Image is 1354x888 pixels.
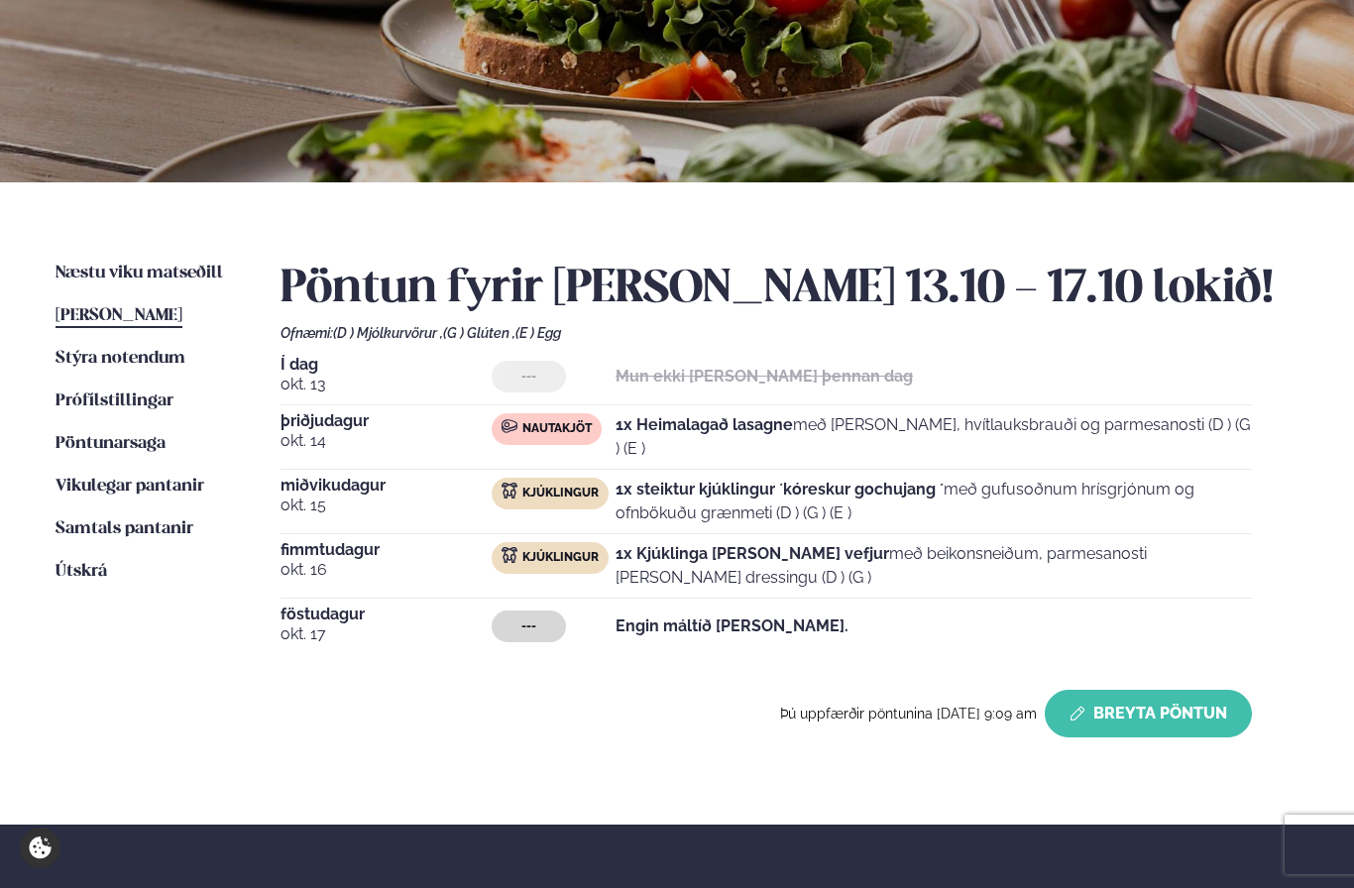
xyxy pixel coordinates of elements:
[522,486,599,501] span: Kjúklingur
[56,262,223,285] a: Næstu viku matseðill
[56,517,193,541] a: Samtals pantanir
[281,325,1299,341] div: Ofnæmi:
[502,547,517,563] img: chicken.svg
[780,706,1037,721] span: Þú uppfærðir pöntunina [DATE] 9:09 am
[616,478,1252,525] p: með gufusoðnum hrísgrjónum og ofnbökuðu grænmeti (D ) (G ) (E )
[616,367,913,386] strong: Mun ekki [PERSON_NAME] þennan dag
[515,325,561,341] span: (E ) Egg
[56,265,223,281] span: Næstu viku matseðill
[502,483,517,499] img: chicken.svg
[281,622,492,646] span: okt. 17
[281,494,492,517] span: okt. 15
[56,563,107,580] span: Útskrá
[56,435,166,452] span: Pöntunarsaga
[333,325,443,341] span: (D ) Mjólkurvörur ,
[616,544,889,563] strong: 1x Kjúklinga [PERSON_NAME] vefjur
[616,542,1252,590] p: með beikonsneiðum, parmesanosti [PERSON_NAME] dressingu (D ) (G )
[281,558,492,582] span: okt. 16
[56,304,182,328] a: [PERSON_NAME]
[616,480,944,499] strong: 1x steiktur kjúklingur ´kóreskur gochujang ´
[56,478,204,495] span: Vikulegar pantanir
[521,369,536,385] span: ---
[56,350,185,367] span: Stýra notendum
[522,550,599,566] span: Kjúklingur
[56,347,185,371] a: Stýra notendum
[1045,690,1252,737] button: Breyta Pöntun
[20,828,60,868] a: Cookie settings
[281,373,492,396] span: okt. 13
[56,392,173,409] span: Prófílstillingar
[616,616,848,635] strong: Engin máltíð [PERSON_NAME].
[56,432,166,456] a: Pöntunarsaga
[616,415,793,434] strong: 1x Heimalagað lasagne
[56,475,204,499] a: Vikulegar pantanir
[56,560,107,584] a: Útskrá
[522,421,592,437] span: Nautakjöt
[56,520,193,537] span: Samtals pantanir
[281,478,492,494] span: miðvikudagur
[281,542,492,558] span: fimmtudagur
[443,325,515,341] span: (G ) Glúten ,
[281,262,1299,317] h2: Pöntun fyrir [PERSON_NAME] 13.10 - 17.10 lokið!
[56,307,182,324] span: [PERSON_NAME]
[521,618,536,634] span: ---
[281,357,492,373] span: Í dag
[616,413,1252,461] p: með [PERSON_NAME], hvítlauksbrauði og parmesanosti (D ) (G ) (E )
[56,389,173,413] a: Prófílstillingar
[281,413,492,429] span: þriðjudagur
[281,429,492,453] span: okt. 14
[281,607,492,622] span: föstudagur
[502,418,517,434] img: beef.svg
